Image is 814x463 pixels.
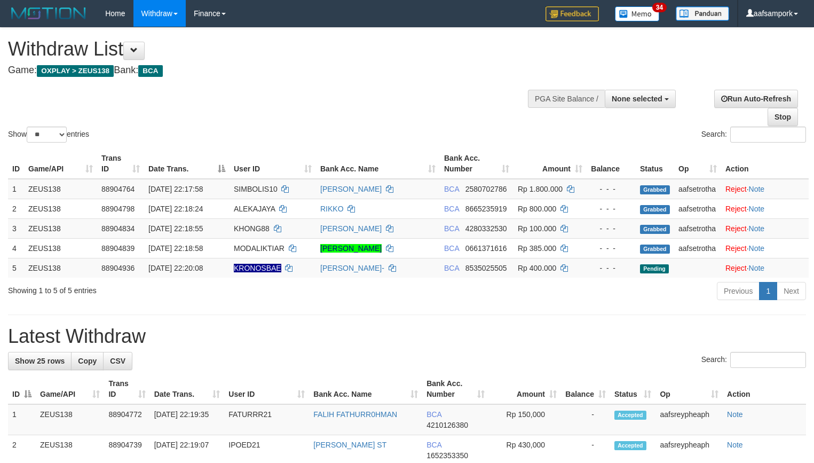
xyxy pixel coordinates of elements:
div: - - - [591,243,631,254]
td: aafsreypheaph [655,404,723,435]
th: Amount: activate to sort column ascending [513,148,587,179]
span: BCA [444,244,459,253]
span: BCA [138,65,162,77]
h4: Game: Bank: [8,65,532,76]
a: [PERSON_NAME] [320,244,382,253]
td: · [721,199,809,218]
th: Status [636,148,674,179]
th: Action [721,148,809,179]
td: · [721,179,809,199]
td: ZEUS138 [24,218,97,238]
span: BCA [426,410,441,419]
span: Grabbed [640,245,670,254]
th: Balance: activate to sort column ascending [561,374,610,404]
div: Showing 1 to 5 of 5 entries [8,281,331,296]
span: [DATE] 22:18:58 [148,244,203,253]
a: 1 [759,282,777,300]
span: SIMBOLIS10 [234,185,278,193]
span: Copy 0661371616 to clipboard [465,244,507,253]
span: Nama rekening ada tanda titik/strip, harap diedit [234,264,281,272]
span: Pending [640,264,669,273]
td: FATURRR21 [224,404,309,435]
span: Copy 1652353350 to clipboard [426,451,468,460]
span: 88904839 [101,244,135,253]
th: Op: activate to sort column ascending [674,148,721,179]
th: ID [8,148,24,179]
span: BCA [444,224,459,233]
td: ZEUS138 [24,199,97,218]
td: - [561,404,610,435]
div: - - - [591,203,631,214]
td: ZEUS138 [24,179,97,199]
a: RIKKO [320,205,344,213]
td: 3 [8,218,24,238]
span: Copy 8535025505 to clipboard [465,264,507,272]
a: Reject [725,185,747,193]
th: Bank Acc. Number: activate to sort column ascending [422,374,489,404]
span: Rp 100.000 [518,224,556,233]
span: Rp 800.000 [518,205,556,213]
a: [PERSON_NAME]- [320,264,384,272]
button: None selected [605,90,676,108]
span: Grabbed [640,225,670,234]
span: [DATE] 22:18:24 [148,205,203,213]
img: Feedback.jpg [546,6,599,21]
span: Grabbed [640,185,670,194]
td: 5 [8,258,24,278]
a: Note [749,264,765,272]
a: Reject [725,244,747,253]
span: Rp 1.800.000 [518,185,563,193]
img: panduan.png [676,6,729,21]
td: ZEUS138 [36,404,104,435]
span: 88904936 [101,264,135,272]
a: Reject [725,224,747,233]
span: CSV [110,357,125,365]
label: Show entries [8,127,89,143]
span: Rp 385.000 [518,244,556,253]
th: Bank Acc. Name: activate to sort column ascending [316,148,440,179]
td: aafsetrotha [674,218,721,238]
span: Copy 4280332530 to clipboard [465,224,507,233]
label: Search: [701,352,806,368]
a: Stop [768,108,798,126]
span: 88904764 [101,185,135,193]
span: Show 25 rows [15,357,65,365]
h1: Latest Withdraw [8,326,806,347]
span: KHONG88 [234,224,270,233]
td: [DATE] 22:19:35 [150,404,225,435]
span: Rp 400.000 [518,264,556,272]
td: 1 [8,404,36,435]
input: Search: [730,127,806,143]
span: ALEKAJAYA [234,205,275,213]
td: aafsetrotha [674,199,721,218]
a: CSV [103,352,132,370]
td: · [721,238,809,258]
div: PGA Site Balance / [528,90,605,108]
a: [PERSON_NAME] ST [313,441,386,449]
span: [DATE] 22:18:55 [148,224,203,233]
th: Status: activate to sort column ascending [610,374,656,404]
a: Copy [71,352,104,370]
th: Amount: activate to sort column ascending [489,374,561,404]
span: 34 [652,3,667,12]
a: Reject [725,205,747,213]
td: · [721,258,809,278]
a: Next [777,282,806,300]
td: Rp 150,000 [489,404,561,435]
th: Balance [587,148,636,179]
div: - - - [591,263,631,273]
img: MOTION_logo.png [8,5,89,21]
a: Note [749,244,765,253]
td: 2 [8,199,24,218]
a: Note [749,205,765,213]
th: User ID: activate to sort column ascending [224,374,309,404]
th: Game/API: activate to sort column ascending [36,374,104,404]
a: [PERSON_NAME] [320,185,382,193]
a: Previous [717,282,760,300]
a: Show 25 rows [8,352,72,370]
th: Trans ID: activate to sort column ascending [97,148,144,179]
span: Copy 8665235919 to clipboard [465,205,507,213]
a: Note [727,410,743,419]
span: Copy 2580702786 to clipboard [465,185,507,193]
td: 4 [8,238,24,258]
